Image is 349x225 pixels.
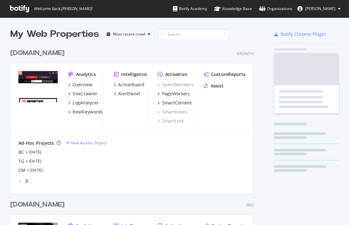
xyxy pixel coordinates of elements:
img: www.autoexpress.co.uk [18,71,58,103]
div: LogAnalyzer [73,99,99,106]
div: AlertPanel [118,90,140,97]
a: AlertPanel [114,90,140,97]
button: [PERSON_NAME] [292,4,346,14]
a: [DOMAIN_NAME] [10,48,67,58]
div: Overview [73,81,93,88]
a: [DATE] [30,167,43,173]
div: Growth [237,51,254,56]
a: Overview [68,81,93,88]
div: SmartContent [162,99,192,106]
div: CustomReports [211,71,245,77]
div: New Ad-Hoc Project [71,140,107,146]
a: TG [18,158,24,164]
div: Ad-Hoc Projects [18,140,54,146]
div: angle-left [16,176,24,186]
div: My Web Properties [10,28,99,41]
div: ActionBoard [118,81,145,88]
span: Juan Vargas [305,6,335,11]
a: ActionBoard [114,81,145,88]
a: RealKeywords [68,108,103,115]
a: CM [18,167,25,173]
a: PageWorkers [157,90,190,97]
div: Most recent crawl [113,32,145,36]
div: RealKeywords [73,108,103,115]
div: Botify Academy [173,5,207,12]
div: Assist [211,83,224,89]
a: [DATE] [29,158,41,164]
a: [DATE] [29,149,41,155]
a: SpeedWorkers [157,81,193,88]
input: Search [158,29,229,40]
a: SiteCrawler [68,90,97,97]
div: Activation [165,71,187,77]
div: Knowledge Base [214,5,252,12]
div: Organizations [259,5,292,12]
div: Pro [246,202,254,208]
a: LogAnalyzer [68,99,99,106]
div: PageWorkers [162,90,190,97]
a: Assist [204,83,224,89]
button: Most recent crawl [104,29,153,39]
div: Intelligence [121,71,147,77]
span: Welcome back, [PERSON_NAME] ! [34,6,92,11]
div: angle-right [24,178,29,184]
a: [DOMAIN_NAME] [10,200,67,210]
a: CustomReports [204,71,245,77]
a: SmartIndex [157,108,187,115]
div: Analytics [76,71,96,77]
a: New Ad-Hoc Project [66,140,107,146]
div: [DOMAIN_NAME] [10,200,65,210]
a: SmartContent [157,99,192,106]
div: SiteCrawler [73,90,97,97]
a: Botify Chrome Plugin [274,31,326,37]
div: Botify Chrome Plugin [281,31,326,37]
div: [DOMAIN_NAME] [10,48,65,58]
a: BC [18,149,24,155]
a: SmartLink [157,118,184,124]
